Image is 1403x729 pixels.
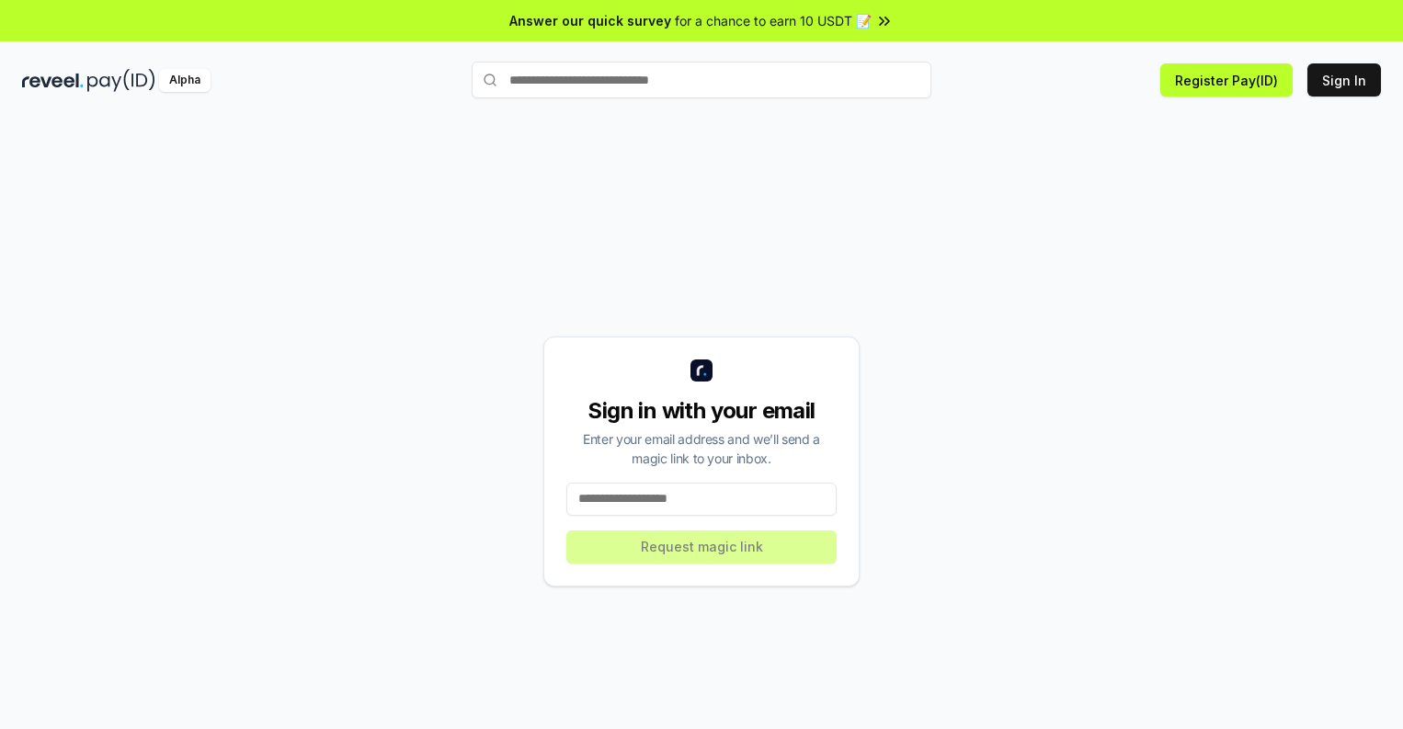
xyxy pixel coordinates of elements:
div: Alpha [159,69,211,92]
span: Answer our quick survey [509,11,671,30]
img: logo_small [690,359,713,382]
img: reveel_dark [22,69,84,92]
span: for a chance to earn 10 USDT 📝 [675,11,872,30]
img: pay_id [87,69,155,92]
button: Register Pay(ID) [1160,63,1293,97]
div: Sign in with your email [566,396,837,426]
div: Enter your email address and we’ll send a magic link to your inbox. [566,429,837,468]
button: Sign In [1307,63,1381,97]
